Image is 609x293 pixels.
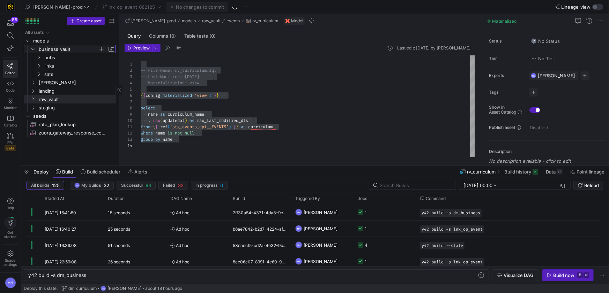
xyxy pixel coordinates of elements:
[24,70,116,78] div: Press SPACE to select this row.
[141,124,150,130] span: from
[125,74,132,80] div: 3
[81,183,101,188] span: My builds
[108,259,130,264] y42-duration: 26 seconds
[498,183,543,188] input: End datetime
[557,169,563,175] div: 1K
[531,38,537,44] img: No status
[28,272,86,278] span: y42 build -s dm_business
[24,103,116,112] div: Press SPACE to select this row.
[489,90,524,95] span: Tags
[141,93,143,98] span: {
[295,209,302,216] div: MN
[191,181,228,190] button: In progress0
[190,118,194,123] span: as
[125,86,132,92] div: 5
[24,120,116,129] a: rate_plan_lookup​​​​​​
[3,60,18,78] a: Editor
[3,113,18,130] a: Catalog
[422,210,480,215] span: y42 build -s dm_business
[304,204,337,221] span: [PERSON_NAME]
[125,105,132,111] div: 8
[52,183,60,188] span: 125
[24,45,116,53] div: Press SPACE to select this row.
[155,130,165,136] span: name
[529,54,556,63] button: No tierNo Tier
[531,38,560,44] span: No Status
[200,17,222,25] button: raw_vault
[131,18,176,23] span: [PERSON_NAME]-prod
[141,74,199,79] span: -- Last Modified: [DATE]
[141,105,155,111] span: select
[160,111,165,117] span: as
[492,18,517,24] span: Materialized
[295,225,302,232] div: MN
[77,166,124,178] button: Build scheduler
[158,181,188,190] button: Failed32
[489,125,515,130] span: Publish asset
[108,196,125,201] span: Duration
[141,137,153,142] span: group
[248,124,273,130] span: curriculum
[5,145,16,151] span: Beta
[543,166,566,178] button: Data1K
[397,46,470,51] div: Last edit: [DATE] by [PERSON_NAME]
[6,206,15,210] span: Help
[365,204,367,221] div: 1
[123,17,178,25] button: [PERSON_NAME]-prod
[229,237,291,253] div: 53eaecf5-cd2a-4e32-9b2f-3d34afe86aa2
[148,118,150,123] span: ,
[184,34,216,38] span: Table tests
[134,169,147,175] span: Alerts
[214,93,216,98] span: }
[4,258,17,267] span: Space settings
[31,183,49,188] span: All builds
[24,37,116,45] div: Press SPACE to select this row.
[39,104,115,112] span: staging
[229,124,231,130] span: )
[76,18,102,23] span: Create asset
[125,130,132,136] div: 12
[285,19,290,23] img: undefined
[170,205,224,221] span: Ad hoc
[304,237,337,253] span: [PERSON_NAME]
[108,210,130,215] y42-duration: 15 seconds
[489,149,606,154] p: Description
[422,227,483,232] span: y42 build -s lnk_op_event
[33,4,83,10] span: [PERSON_NAME]-prod
[3,95,18,113] a: Monitor
[573,181,603,190] button: Reload
[44,70,115,78] span: sats
[125,44,152,52] button: Preview
[304,221,337,237] span: [PERSON_NAME]
[45,196,64,201] span: Started At
[34,169,49,175] span: Deploy
[220,183,223,188] span: 0
[4,106,17,110] span: Monitor
[3,214,18,241] button: Getstarted
[24,112,116,120] div: Press SPACE to select this row.
[185,130,194,136] span: null
[192,93,194,98] span: =
[125,67,132,74] div: 2
[170,124,229,130] span: 'stg_events_api__EVENTS'
[68,286,97,291] span: dm_curriculum
[74,183,80,188] div: MN
[3,276,18,290] button: MN
[145,286,182,291] span: about 18 hours ago
[295,241,302,248] div: MN
[236,124,238,130] span: }
[489,73,524,78] span: Experts
[295,258,302,265] div: MN
[380,183,450,188] input: Search Builds
[24,87,116,95] div: Press SPACE to select this row.
[125,142,132,149] div: 14
[27,253,601,270] div: Press SPACE to select this row.
[125,80,132,86] div: 4
[39,121,108,129] span: rate_plan_lookup​​​​​​
[216,93,219,98] span: }
[45,226,76,232] span: [DATE] 16:40:27
[422,243,463,248] span: y42 build --stale
[180,17,198,25] button: models
[7,140,13,145] span: PRs
[168,111,204,117] span: curriculum_name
